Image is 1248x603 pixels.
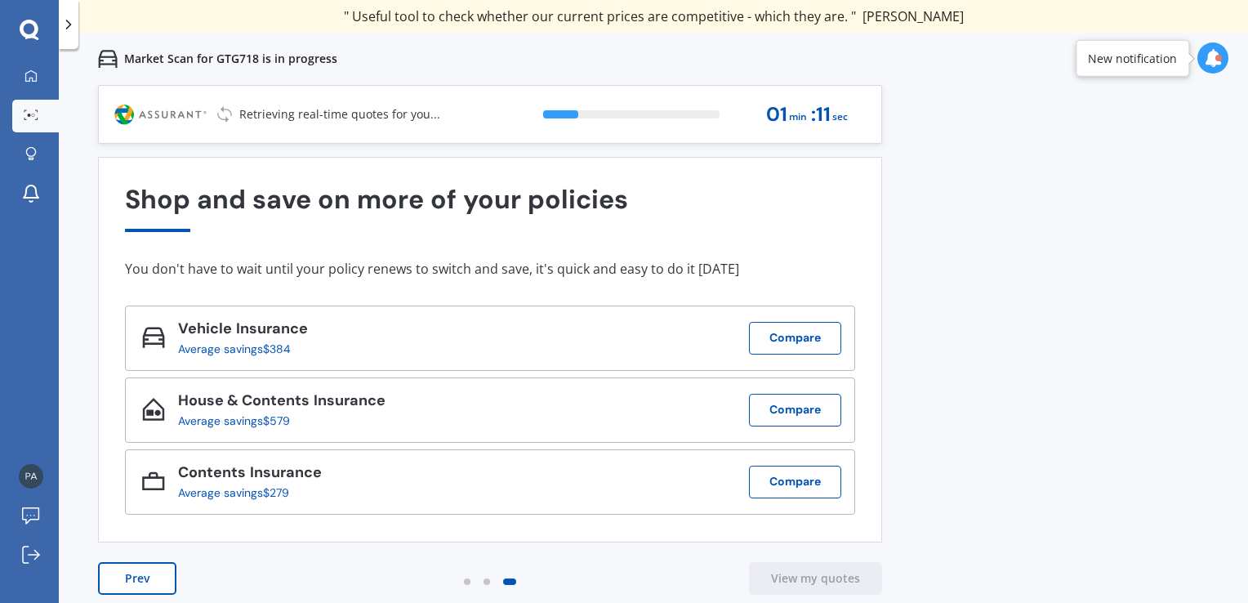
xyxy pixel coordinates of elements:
div: Average savings $384 [178,342,295,355]
button: Compare [749,322,841,355]
div: Shop and save on more of your policies [125,185,855,231]
span: : 11 [811,104,831,126]
img: House & Contents_icon [142,398,165,421]
div: You don't have to wait until your policy renews to switch and save, it's quick and easy to do it ... [125,261,855,277]
button: Compare [749,466,841,498]
img: Vehicle_icon [142,326,165,349]
span: Insurance [310,391,386,410]
img: car.f15378c7a67c060ca3f3.svg [98,49,118,69]
span: min [789,106,807,128]
p: Retrieving real-time quotes for you... [239,106,440,123]
button: View my quotes [749,562,882,595]
p: Market Scan for GTG718 is in progress [124,51,337,67]
button: Prev [98,562,176,595]
img: 3aca14160b6089d53eff3f701744388b [19,464,43,489]
div: Vehicle [178,320,308,342]
span: Insurance [246,462,322,482]
div: Average savings $279 [178,486,309,499]
button: Compare [749,394,841,427]
div: Average savings $579 [178,414,372,427]
div: House & Contents [178,392,386,414]
span: sec [832,106,848,128]
div: New notification [1088,50,1177,66]
div: Contents [178,464,322,486]
span: Insurance [232,319,308,338]
span: 01 [766,104,787,126]
img: Contents_icon [142,470,165,493]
